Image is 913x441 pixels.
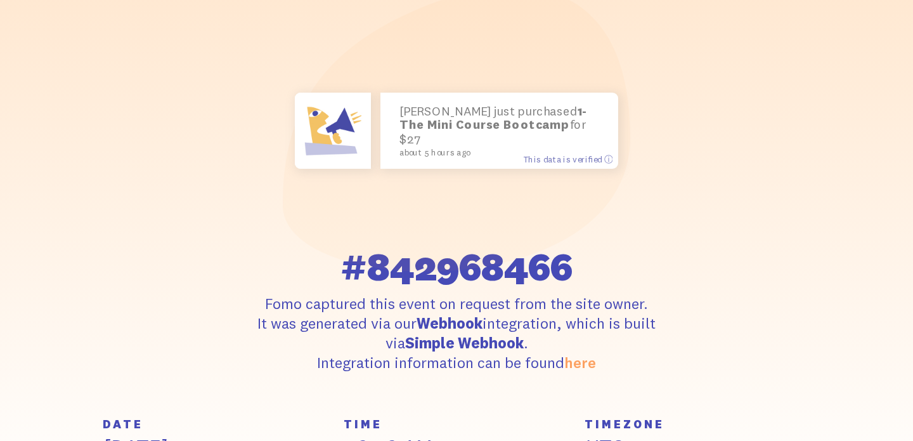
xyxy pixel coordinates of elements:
h5: DATE [103,419,328,430]
strong: Webhook [417,313,482,332]
p: Fomo captured this event on request from the site owner. It was generated via our integration, wh... [223,294,690,373]
strong: 1-The Mini Course Bootcamp [399,103,587,132]
h5: TIMEZONE [585,419,810,430]
p: [PERSON_NAME] just purchased for $27 [399,105,599,158]
a: here [564,353,596,372]
strong: Simple Webhook [405,333,524,352]
small: about 5 hours ago [399,148,593,157]
span: #842968466 [340,247,573,286]
span: This data is verified ⓘ [523,154,612,164]
h5: TIME [344,419,569,430]
img: shoutout.jpg [295,93,371,169]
